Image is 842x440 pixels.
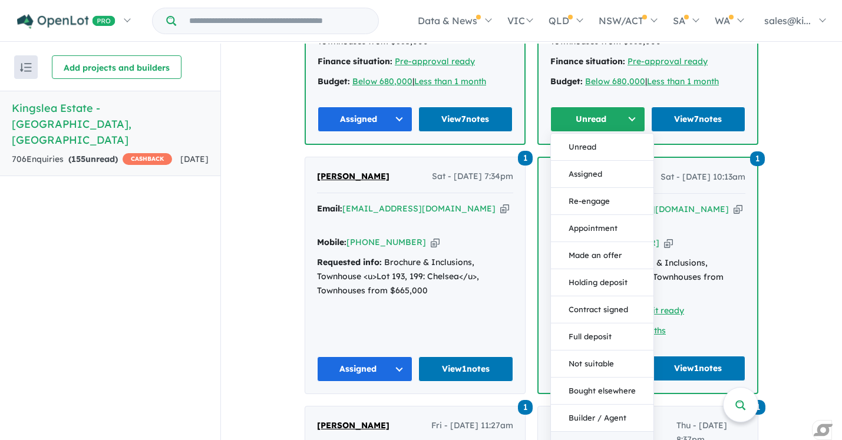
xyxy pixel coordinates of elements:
[318,76,350,87] strong: Budget:
[734,203,742,216] button: Copy
[664,237,673,249] button: Copy
[432,170,513,184] span: Sat - [DATE] 7:34pm
[551,242,653,269] button: Made an offer
[551,161,653,188] button: Assigned
[395,56,475,67] a: Pre-approval ready
[500,203,509,215] button: Copy
[318,75,513,89] div: |
[550,76,583,87] strong: Budget:
[12,153,172,167] div: 706 Enquir ies
[551,296,653,323] button: Contract signed
[551,323,653,350] button: Full deposit
[750,150,765,166] a: 1
[661,170,745,184] span: Sat - [DATE] 10:13am
[585,76,645,87] a: Below 680,000
[180,154,209,164] span: [DATE]
[317,257,382,267] strong: Requested info:
[518,151,533,166] span: 1
[317,356,412,382] button: Assigned
[651,356,746,381] a: View1notes
[317,171,389,181] span: [PERSON_NAME]
[551,215,653,242] button: Appointment
[342,203,496,214] a: [EMAIL_ADDRESS][DOMAIN_NAME]
[318,56,392,67] strong: Finance situation:
[179,8,376,34] input: Try estate name, suburb, builder or developer
[414,76,486,87] a: Less than 1 month
[123,153,172,165] span: CASHBACK
[317,170,389,184] a: [PERSON_NAME]
[68,154,118,164] strong: ( unread)
[550,107,645,132] button: Unread
[20,63,32,72] img: sort.svg
[317,419,389,433] a: [PERSON_NAME]
[12,100,209,148] h5: Kingslea Estate - [GEOGRAPHIC_DATA] , [GEOGRAPHIC_DATA]
[518,399,533,415] a: 1
[551,188,653,215] button: Re-engage
[518,150,533,166] a: 1
[628,56,708,67] a: Pre-approval ready
[551,405,653,432] button: Builder / Agent
[551,378,653,405] button: Bought elsewhere
[551,350,653,378] button: Not suitable
[518,400,533,415] span: 1
[551,269,653,296] button: Holding deposit
[317,420,389,431] span: [PERSON_NAME]
[550,75,745,89] div: |
[551,134,653,161] button: Unread
[71,154,85,164] span: 155
[317,256,513,297] div: Brochure & Inclusions, Townhouse <u>Lot 193, 199: Chelsea</u>, Townhouses from $665,000
[418,107,513,132] a: View7notes
[431,236,440,249] button: Copy
[418,356,514,382] a: View1notes
[318,107,412,132] button: Assigned
[750,151,765,166] span: 1
[352,76,412,87] a: Below 680,000
[317,237,346,247] strong: Mobile:
[346,237,426,247] a: [PHONE_NUMBER]
[431,419,513,433] span: Fri - [DATE] 11:27am
[764,15,811,27] span: sales@ki...
[550,56,625,67] strong: Finance situation:
[317,203,342,214] strong: Email:
[647,76,719,87] a: Less than 1 month
[17,14,115,29] img: Openlot PRO Logo White
[52,55,181,79] button: Add projects and builders
[628,305,684,316] a: Deposit ready
[651,107,746,132] a: View7notes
